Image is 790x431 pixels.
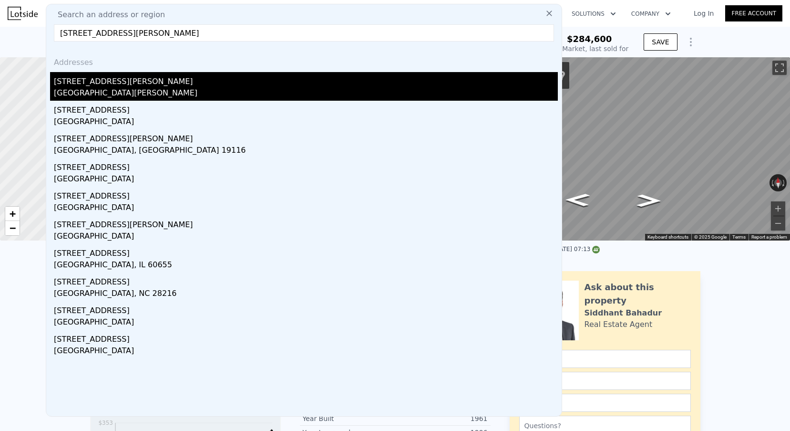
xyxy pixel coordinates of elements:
span: + [10,208,16,220]
span: − [10,222,16,234]
a: Terms (opens in new tab) [732,234,746,240]
button: Rotate counterclockwise [769,174,775,191]
div: [GEOGRAPHIC_DATA] [54,173,558,187]
button: Rotate clockwise [782,174,787,191]
button: Show Options [681,32,700,52]
div: [STREET_ADDRESS] [54,244,558,259]
span: $284,600 [567,34,612,44]
div: [STREET_ADDRESS] [54,187,558,202]
div: [GEOGRAPHIC_DATA] [54,202,558,215]
div: [STREET_ADDRESS] [54,330,558,345]
div: Ask about this property [585,281,691,307]
span: © 2025 Google [694,234,727,240]
button: SAVE [644,33,677,51]
input: Phone [519,394,691,412]
div: [GEOGRAPHIC_DATA] [54,316,558,330]
div: [GEOGRAPHIC_DATA], [GEOGRAPHIC_DATA] 19116 [54,145,558,158]
div: [GEOGRAPHIC_DATA], NC 28216 [54,288,558,301]
a: Zoom out [5,221,20,235]
button: Company [624,5,678,22]
img: NWMLS Logo [592,246,600,253]
a: Zoom in [5,207,20,221]
div: [STREET_ADDRESS][PERSON_NAME] [54,72,558,87]
div: Year Built [303,414,395,423]
div: Off Market, last sold for [550,44,628,53]
span: Search an address or region [50,9,165,21]
button: Zoom in [771,201,785,216]
input: Email [519,372,691,390]
a: Log In [682,9,725,18]
tspan: $353 [98,420,113,426]
button: Reset the view [774,174,782,192]
div: Street View [436,57,790,241]
div: [STREET_ADDRESS] [54,158,558,173]
input: Enter an address, city, region, neighborhood or zip code [54,24,554,42]
button: Keyboard shortcuts [647,234,688,241]
div: [GEOGRAPHIC_DATA] [54,345,558,358]
button: Toggle fullscreen view [772,61,787,75]
input: Name [519,350,691,368]
div: [STREET_ADDRESS] [54,273,558,288]
div: [GEOGRAPHIC_DATA], IL 60655 [54,259,558,273]
div: [GEOGRAPHIC_DATA] [54,231,558,244]
div: [GEOGRAPHIC_DATA] [54,116,558,129]
div: [STREET_ADDRESS] [54,301,558,316]
div: Map [436,57,790,241]
button: Zoom out [771,216,785,231]
a: Show location on map [559,70,565,81]
div: Real Estate Agent [585,319,653,330]
a: Report a problem [751,234,787,240]
div: [GEOGRAPHIC_DATA][PERSON_NAME] [54,87,558,101]
path: Go West, 114th St SW [555,190,600,209]
path: Go East, 114th St SW [626,191,671,210]
div: Siddhant Bahadur [585,307,662,319]
div: [STREET_ADDRESS][PERSON_NAME] [54,215,558,231]
div: 1961 [395,414,488,423]
div: [STREET_ADDRESS][PERSON_NAME] [54,129,558,145]
div: [STREET_ADDRESS] [54,101,558,116]
div: Addresses [50,49,558,72]
button: Solutions [564,5,624,22]
a: Free Account [725,5,782,21]
img: Lotside [8,7,38,20]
